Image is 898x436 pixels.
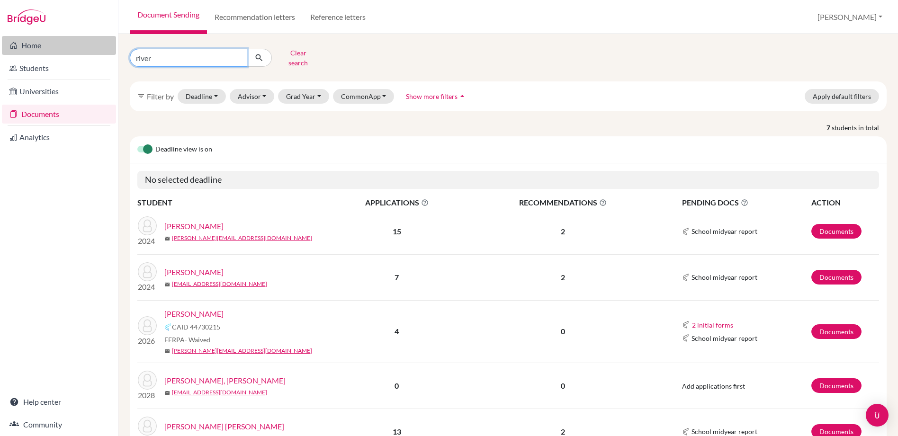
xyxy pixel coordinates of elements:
img: Hernandez Giacomin, Luisana [138,371,157,390]
b: 7 [395,273,399,282]
a: [PERSON_NAME], [PERSON_NAME] [164,375,286,386]
img: Bridge-U [8,9,45,25]
button: Grad Year [278,89,329,104]
a: [PERSON_NAME] [PERSON_NAME] [164,421,284,432]
button: Advisor [230,89,275,104]
p: 2024 [138,235,157,247]
img: Common App logo [682,321,690,329]
span: APPLICATIONS [327,197,467,208]
button: CommonApp [333,89,395,104]
button: Deadline [178,89,226,104]
button: Clear search [272,45,324,70]
th: ACTION [811,196,879,209]
a: Students [2,59,116,78]
img: Mendieta Hernandez, Felipe [138,417,157,436]
span: - Waived [185,336,210,344]
a: Universities [2,82,116,101]
a: Documents [811,270,862,285]
span: School midyear report [691,333,757,343]
span: Add applications first [682,382,745,390]
img: Common App logo [164,323,172,331]
span: FERPA [164,335,210,345]
span: School midyear report [691,226,757,236]
img: Common App logo [682,228,690,235]
button: Show more filtersarrow_drop_up [398,89,475,104]
i: filter_list [137,92,145,100]
b: 13 [393,427,401,436]
b: 15 [393,227,401,236]
h5: No selected deadline [137,171,879,189]
div: Open Intercom Messenger [866,404,889,427]
span: CAID 44730215 [172,322,220,332]
a: [PERSON_NAME] [164,308,224,320]
img: Hernandez, Mariano [138,216,157,235]
p: 0 [467,380,659,392]
p: 2 [467,226,659,237]
span: mail [164,348,170,354]
span: students in total [832,123,887,133]
a: Documents [811,378,862,393]
a: [PERSON_NAME][EMAIL_ADDRESS][DOMAIN_NAME] [172,347,312,355]
a: Home [2,36,116,55]
span: mail [164,236,170,241]
p: 2028 [138,390,157,401]
a: [PERSON_NAME] [164,267,224,278]
span: mail [164,282,170,287]
p: 2 [467,272,659,283]
a: [EMAIL_ADDRESS][DOMAIN_NAME] [172,388,267,397]
button: Apply default filters [805,89,879,104]
a: Community [2,415,116,434]
p: 2024 [138,281,157,293]
a: [PERSON_NAME] [164,221,224,232]
span: mail [164,390,170,396]
span: RECOMMENDATIONS [467,197,659,208]
a: Documents [811,224,862,239]
i: arrow_drop_up [458,91,467,101]
a: Analytics [2,128,116,147]
span: Filter by [147,92,174,101]
input: Find student by name... [130,49,247,67]
img: Hernández, Sofía [138,316,157,335]
a: [PERSON_NAME][EMAIL_ADDRESS][DOMAIN_NAME] [172,234,312,242]
span: Show more filters [406,92,458,100]
img: Common App logo [682,334,690,342]
a: [EMAIL_ADDRESS][DOMAIN_NAME] [172,280,267,288]
a: Documents [811,324,862,339]
button: 2 initial forms [691,320,734,330]
b: 4 [395,327,399,336]
span: School midyear report [691,272,757,282]
p: 0 [467,326,659,337]
button: [PERSON_NAME] [813,8,887,26]
a: Documents [2,105,116,124]
img: Hernandez, Daniel [138,262,157,281]
span: Deadline view is on [155,144,212,155]
img: Common App logo [682,428,690,436]
strong: 7 [826,123,832,133]
img: Common App logo [682,274,690,281]
b: 0 [395,381,399,390]
span: PENDING DOCS [682,197,810,208]
p: 2026 [138,335,157,347]
th: STUDENT [137,196,327,209]
a: Help center [2,392,116,411]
